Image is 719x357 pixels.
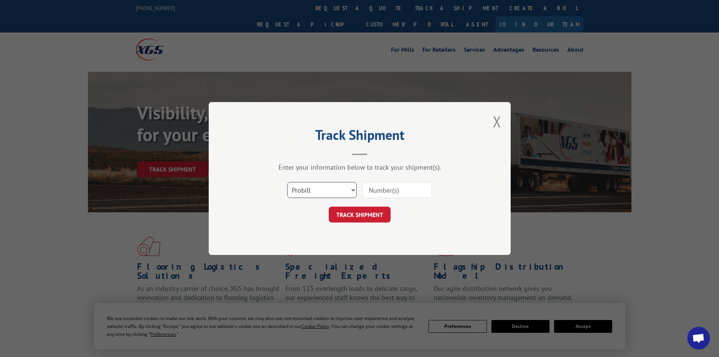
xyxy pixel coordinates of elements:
input: Number(s) [362,182,432,198]
div: Open chat [687,327,710,349]
div: Enter your information below to track your shipment(s). [246,163,473,172]
button: Close modal [493,111,501,131]
button: TRACK SHIPMENT [329,207,391,223]
h2: Track Shipment [246,130,473,144]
